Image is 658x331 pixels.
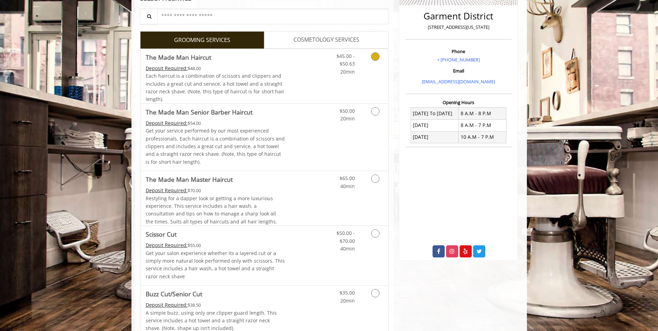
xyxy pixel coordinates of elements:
[340,68,355,75] span: 20min
[422,78,495,85] a: [EMAIL_ADDRESS][DOMAIN_NAME]
[340,183,355,189] span: 40min
[407,24,510,31] p: [STREET_ADDRESS][US_STATE]
[146,195,277,225] span: Restyling for a dapper look or getting a more luxurious experience. This service includes a hair ...
[146,302,188,308] span: This service needs some Advance to be paid before we block your appointment
[459,131,506,143] td: 10 A.M - 7 P.M
[340,115,355,122] span: 20min
[146,289,202,299] b: Buzz Cut/Senior Cut
[146,120,188,126] span: This service needs some Advance to be paid before we block your appointment
[411,119,459,131] td: [DATE]
[293,35,359,44] span: COSMETOLOGY SERVICES
[340,108,355,114] span: $50.00
[411,108,459,119] td: [DATE] To [DATE]
[140,9,158,24] button: Service Search
[411,131,459,143] td: [DATE]
[407,11,510,21] h2: Garment District
[146,301,285,309] div: $38.50
[146,187,188,194] span: This service needs some Advance to be paid before we block your appointment
[340,297,355,304] span: 20min
[340,289,355,296] span: $35.00
[174,36,230,45] span: GROOMING SERVICES
[146,249,285,281] p: Get your salon experience whether its a layered cut or a simply more natural look performed only ...
[340,245,355,252] span: 40min
[146,229,177,239] b: Scissor Cut
[437,57,480,63] a: + [PHONE_NUMBER]
[146,119,285,127] div: $54.00
[146,65,285,72] div: $48.00
[146,65,188,71] span: This service needs some Advance to be paid before we block your appointment
[146,107,253,117] b: The Made Man Senior Barber Haircut
[146,241,285,249] div: $55.00
[459,108,506,119] td: 8 A.M - 8 P.M
[146,242,188,248] span: This service needs some Advance to be paid before we block your appointment
[407,49,510,54] h3: Phone
[405,100,512,105] h3: Opening Hours
[146,127,285,166] p: Get your service performed by our most experienced professionals. Each haircut is a combination o...
[336,53,355,67] span: $45.00 - $50.63
[336,230,355,244] span: $50.00 - $70.00
[146,73,284,102] span: Each haircut is a combination of scissors and clippers and includes a great cut and service, a ho...
[459,119,506,131] td: 8 A.M - 7 P.M
[146,187,285,194] div: $70.00
[146,175,233,184] b: The Made Man Master Haircut
[146,52,211,62] b: The Made Man Haircut
[340,175,355,181] span: $65.00
[407,68,510,73] h3: Email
